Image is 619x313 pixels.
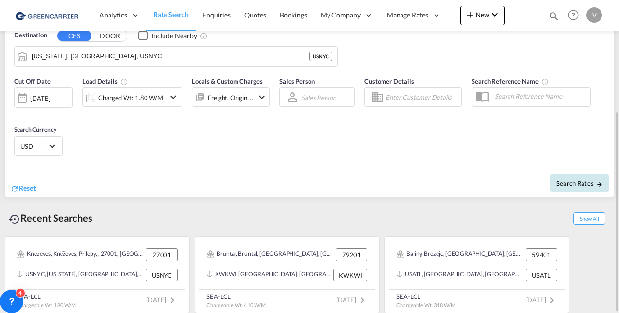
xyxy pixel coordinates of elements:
[195,236,380,313] recent-search-card: Bruntal, Bruntál, [GEOGRAPHIC_DATA], [GEOGRAPHIC_DATA], [GEOGRAPHIC_DATA], [GEOGRAPHIC_DATA], , 7...
[333,269,367,281] div: KWKWI
[17,302,76,308] span: Chargeable Wt. 1.80 W/M
[526,248,557,261] div: 59401
[120,78,128,86] md-icon: Chargeable Weight
[98,91,163,104] div: Charged Wt: 1.80 W/M
[146,269,178,281] div: USNYC
[573,212,605,225] span: Show All
[9,213,20,225] md-icon: icon-backup-restore
[396,292,455,301] div: SEA-LCL
[556,179,603,187] span: Search Rates
[596,181,603,188] md-icon: icon-arrow-right
[490,89,590,104] input: Search Reference Name
[565,7,586,24] div: Help
[208,91,254,104] div: Freight Origin Destination
[207,248,333,261] div: Bruntal, Bruntál, Nove Herminovy, Razova, Stare Mesto, Valsov, , 79201, Czech Republic, Eastern E...
[10,184,19,193] md-icon: icon-refresh
[14,107,21,120] md-datepicker: Select
[356,295,368,306] md-icon: icon-chevron-right
[586,7,602,23] div: V
[14,31,47,40] span: Destination
[151,31,197,41] div: Include Nearby
[300,90,337,104] md-select: Sales Person
[396,302,455,308] span: Chargeable Wt. 3.18 W/M
[472,77,549,85] span: Search Reference Name
[192,77,263,85] span: Locals & Custom Charges
[14,87,73,108] div: [DATE]
[30,94,50,103] div: [DATE]
[5,207,96,229] div: Recent Searches
[397,248,523,261] div: Baliny, Brezejc, Lavicky, Oslavice, Ruda, Velke Mezirici, Velké Meziříčí, Viden, , 59401, Czech R...
[384,236,569,313] recent-search-card: Baliny, Brezejc, [GEOGRAPHIC_DATA], [GEOGRAPHIC_DATA], [GEOGRAPHIC_DATA], [GEOGRAPHIC_DATA], [GEO...
[280,11,307,19] span: Bookings
[336,248,367,261] div: 79201
[82,87,182,107] div: Charged Wt: 1.80 W/Micon-chevron-down
[10,183,36,194] div: icon-refreshReset
[200,32,208,40] md-icon: Unchecked: Ignores neighbouring ports when fetching rates.Checked : Includes neighbouring ports w...
[19,139,57,153] md-select: Select Currency: $ USDUnited States Dollar
[138,31,197,41] md-checkbox: Checkbox No Ink
[17,269,144,281] div: USNYC, New York, NY, United States, North America, Americas
[14,77,51,85] span: Cut Off Date
[464,9,476,20] md-icon: icon-plus 400-fg
[385,90,458,104] input: Enter Customer Details
[32,49,309,64] input: Search by Port
[15,47,337,66] md-input-container: New York, NY, USNYC
[550,174,609,192] button: Search Ratesicon-arrow-right
[244,11,266,19] span: Quotes
[17,292,76,301] div: SEA-LCL
[279,77,315,85] span: Sales Person
[19,184,36,192] span: Reset
[82,77,128,85] span: Load Details
[364,77,414,85] span: Customer Details
[153,10,189,18] span: Rate Search
[20,142,48,151] span: USD
[146,296,178,304] span: [DATE]
[565,7,582,23] span: Help
[541,78,549,86] md-icon: Your search will be saved by the below given name
[464,11,501,18] span: New
[321,10,361,20] span: My Company
[146,248,178,261] div: 27001
[15,4,80,26] img: 757bc1808afe11efb73cddab9739634b.png
[5,236,190,313] recent-search-card: Knezeves, Kněževes, Prilepy, , 27001, [GEOGRAPHIC_DATA], [GEOGRAPHIC_DATA], [GEOGRAPHIC_DATA] 270...
[192,87,270,107] div: Freight Origin Destinationicon-chevron-down
[397,269,523,281] div: USATL, Atlanta, GA, United States, North America, Americas
[57,30,91,41] button: CFS
[202,11,231,19] span: Enquiries
[548,11,559,25] div: icon-magnify
[17,248,144,261] div: Knezeves, Kněževes, Prilepy, , 27001, Czech Republic, Eastern Europe, Europe
[526,269,557,281] div: USATL
[14,126,56,133] span: Search Currency
[99,10,127,20] span: Analytics
[166,295,178,306] md-icon: icon-chevron-right
[206,292,266,301] div: SEA-LCL
[548,11,559,21] md-icon: icon-magnify
[387,10,428,20] span: Manage Rates
[546,295,558,306] md-icon: icon-chevron-right
[489,9,501,20] md-icon: icon-chevron-down
[93,30,127,41] button: DOOR
[309,52,332,61] div: USNYC
[206,302,266,308] span: Chargeable Wt. 4.10 W/M
[167,91,179,103] md-icon: icon-chevron-down
[256,91,268,103] md-icon: icon-chevron-down
[526,296,558,304] span: [DATE]
[336,296,368,304] span: [DATE]
[460,6,505,25] button: icon-plus 400-fgNewicon-chevron-down
[207,269,331,281] div: KWKWI, Kuwait, Kuwait, Middle East, Middle East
